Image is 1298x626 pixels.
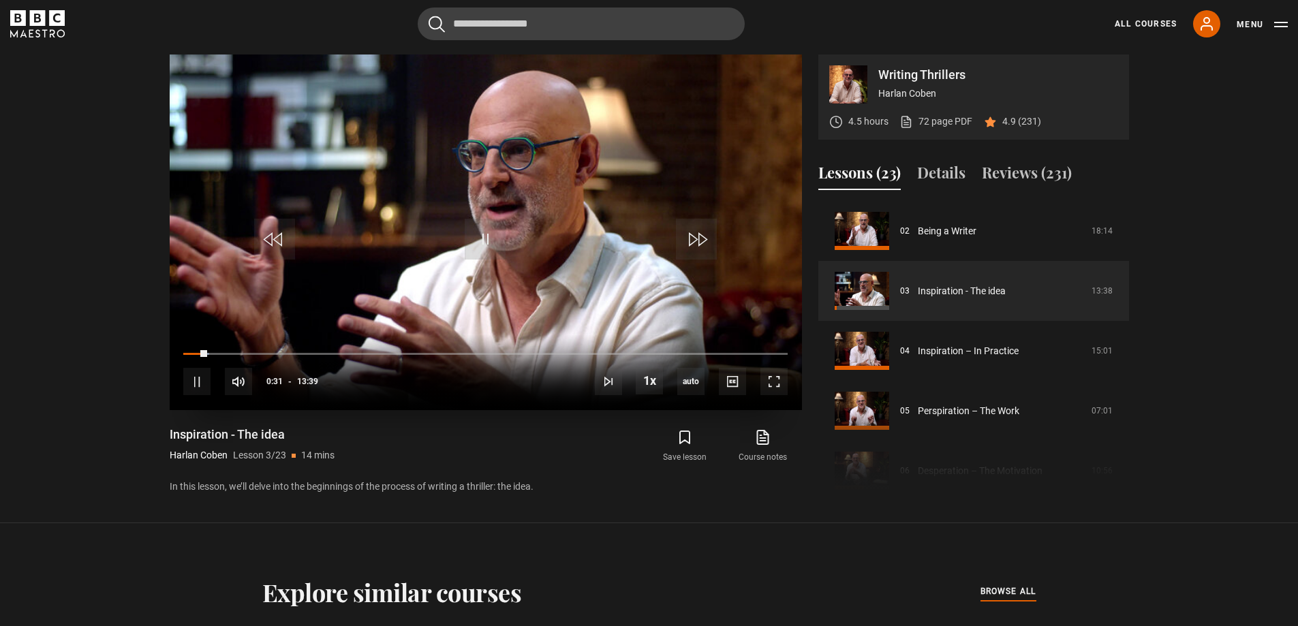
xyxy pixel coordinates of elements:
[980,584,1036,599] a: browse all
[10,10,65,37] svg: BBC Maestro
[1115,18,1177,30] a: All Courses
[595,368,622,395] button: Next Lesson
[878,69,1118,81] p: Writing Thrillers
[429,16,445,33] button: Submit the search query
[719,368,746,395] button: Captions
[899,114,972,129] a: 72 page PDF
[918,404,1019,418] a: Perspiration – The Work
[677,368,705,395] span: auto
[170,426,335,443] h1: Inspiration - The idea
[170,54,802,410] video-js: Video Player
[266,369,283,394] span: 0:31
[982,161,1072,190] button: Reviews (231)
[288,377,292,386] span: -
[636,367,663,394] button: Playback Rate
[917,161,965,190] button: Details
[760,368,788,395] button: Fullscreen
[233,448,286,463] p: Lesson 3/23
[170,448,228,463] p: Harlan Coben
[262,578,522,606] h2: Explore similar courses
[1002,114,1041,129] p: 4.9 (231)
[980,584,1036,598] span: browse all
[301,448,335,463] p: 14 mins
[183,353,787,356] div: Progress Bar
[297,369,318,394] span: 13:39
[225,368,252,395] button: Mute
[646,426,724,466] button: Save lesson
[918,284,1006,298] a: Inspiration - The idea
[724,426,801,466] a: Course notes
[677,368,705,395] div: Current quality: 360p
[918,344,1019,358] a: Inspiration – In Practice
[183,368,211,395] button: Pause
[170,480,802,494] p: In this lesson, we’ll delve into the beginnings of the process of writing a thriller: the idea.
[418,7,745,40] input: Search
[918,224,976,238] a: Being a Writer
[818,161,901,190] button: Lessons (23)
[878,87,1118,101] p: Harlan Coben
[848,114,888,129] p: 4.5 hours
[1237,18,1288,31] button: Toggle navigation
